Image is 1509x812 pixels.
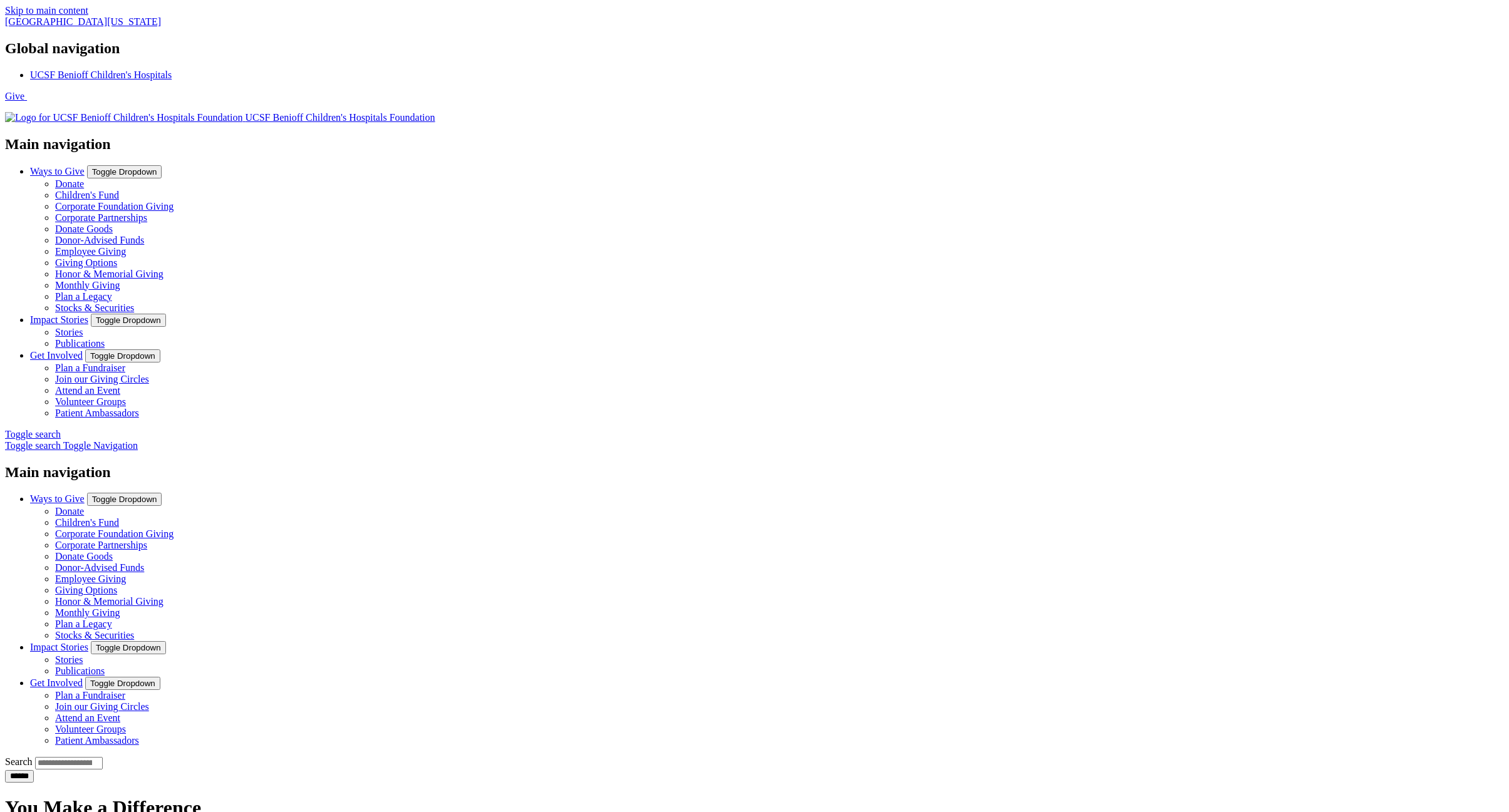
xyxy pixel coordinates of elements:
a: Honor & Memorial Giving [55,596,163,607]
a: Stocks & Securities [55,630,134,640]
a: Publications [55,338,105,349]
span: Toggle search [5,429,61,439]
button: Toggle Dropdown [91,314,166,327]
a: Publications [55,666,105,676]
a: Get Involved [30,350,83,361]
img: Logo for UCSF Benioff Children's Hospitals Foundation [5,112,242,123]
a: Volunteer Groups [55,724,126,734]
a: Donor-Advised Funds [55,235,144,245]
button: Toggle Dropdown [87,165,162,178]
a: Honor & Memorial Giving [55,269,163,279]
label: Search [5,756,33,767]
a: Give [5,91,27,101]
a: Employee Giving [55,246,126,257]
a: Corporate Partnerships [55,212,147,223]
a: Giving Options [55,585,117,595]
a: Employee Giving [55,573,126,584]
a: Corporate Foundation Giving [55,528,174,539]
a: Corporate Foundation Giving [55,201,174,212]
a: Stories [55,327,83,337]
span: Toggle search [5,440,61,451]
a: Patient Ambassadors [55,408,139,418]
a: Donate Goods [55,551,113,562]
a: Monthly Giving [55,280,120,290]
a: Skip to main content [5,5,88,16]
a: Join our Giving Circles [55,701,149,712]
a: Giving Options [55,257,117,268]
a: Corporate Partnerships [55,540,147,550]
a: Ways to Give [30,493,85,504]
a: Donor-Advised Funds [55,562,144,573]
button: Toggle Dropdown [85,677,160,690]
h2: Main navigation [5,464,1504,481]
button: Toggle Dropdown [87,493,162,506]
h2: Main navigation [5,136,1504,153]
a: Donate Goods [55,224,113,234]
button: Toggle Dropdown [91,641,166,654]
a: Get Involved [30,677,83,688]
a: Plan a Fundraiser [55,362,125,373]
button: Toggle Dropdown [85,349,160,362]
a: Donate [55,506,84,516]
h2: Global navigation [5,40,1504,57]
a: Stories [55,654,83,665]
span: Toggle Navigation [63,440,138,451]
a: Donate [55,178,84,189]
a: UCSF Benioff Children's Hospitals Foundation [5,112,435,123]
a: Stocks & Securities [55,302,134,313]
a: [GEOGRAPHIC_DATA][US_STATE] [5,16,161,27]
span: UCSF Benioff Children's Hospitals Foundation [245,112,435,123]
a: Attend an Event [55,385,120,396]
a: Monthly Giving [55,607,120,618]
a: Volunteer Groups [55,396,126,407]
a: Impact Stories [30,642,88,652]
a: Join our Giving Circles [55,374,149,384]
a: Patient Ambassadors [55,735,139,746]
a: Impact Stories [30,314,88,325]
a: UCSF Benioff Children's Hospitals [30,69,172,80]
a: Plan a Legacy [55,619,112,629]
a: Plan a Fundraiser [55,690,125,701]
a: Attend an Event [55,712,120,723]
a: Children's Fund [55,517,119,528]
a: Plan a Legacy [55,291,112,302]
a: Children's Fund [55,190,119,200]
a: Ways to Give [30,166,85,177]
